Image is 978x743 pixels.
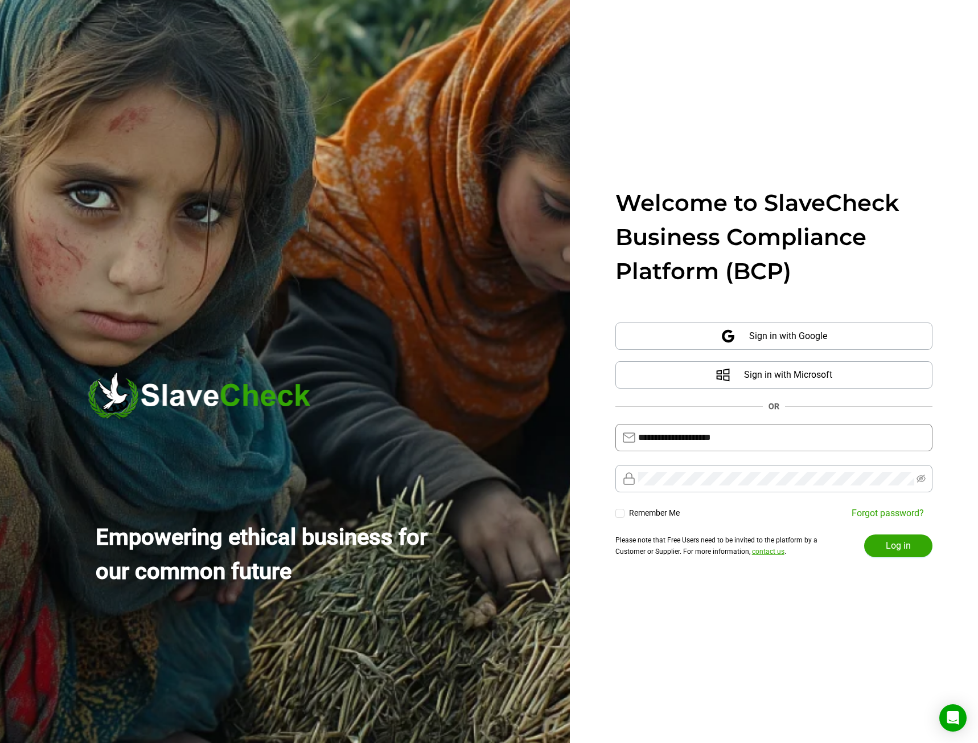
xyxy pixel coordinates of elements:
button: Sign in with Microsoft [615,361,932,389]
span: eye-invisible [917,474,926,483]
div: OR [769,400,779,413]
span: google [721,329,735,344]
span: Sign in with Google [749,322,827,350]
button: Log in [864,534,932,557]
span: Remember Me [624,507,684,519]
button: Sign in with Google [615,322,932,350]
span: windows [716,368,730,382]
div: Welcome to SlaveCheck Business Compliance Platform (BCP) [615,186,932,288]
span: Log in [886,539,911,553]
div: Empowering ethical business for our common future [96,520,460,589]
a: Forgot password? [852,508,924,519]
span: Sign in with Microsoft [744,361,832,389]
span: Please note that Free Users need to be invited to the platform by a Customer or Supplier. For mor... [615,536,817,556]
a: contact us [752,548,784,556]
div: Open Intercom Messenger [939,704,967,732]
